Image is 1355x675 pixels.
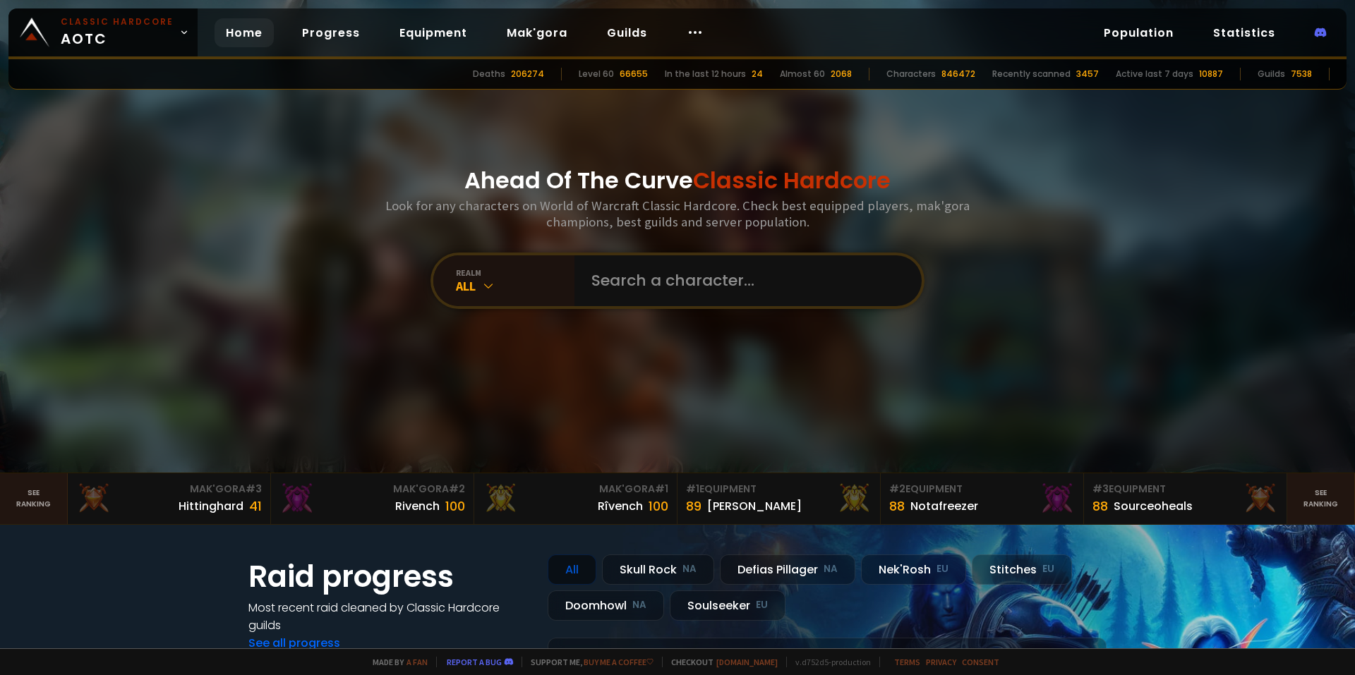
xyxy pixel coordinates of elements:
small: NA [824,562,838,576]
div: 846472 [941,68,975,80]
div: [PERSON_NAME] [707,497,802,515]
a: Classic HardcoreAOTC [8,8,198,56]
h4: Most recent raid cleaned by Classic Hardcore guilds [248,599,531,634]
div: All [456,278,574,294]
div: Mak'Gora [483,482,668,497]
a: Progress [291,18,371,47]
a: a month agozgpetri on godDefias Pillager8 /90 [548,638,1107,675]
small: NA [632,598,646,612]
span: # 3 [1092,482,1109,496]
a: Report a bug [447,657,502,667]
div: Mak'Gora [279,482,465,497]
div: 24 [752,68,763,80]
small: Classic Hardcore [61,16,174,28]
div: 3457 [1076,68,1099,80]
a: #3Equipment88Sourceoheals [1084,473,1287,524]
a: See all progress [248,635,340,651]
div: 88 [1092,497,1108,516]
div: Soulseeker [670,590,785,621]
a: Population [1092,18,1185,47]
span: AOTC [61,16,174,49]
a: [DOMAIN_NAME] [716,657,778,667]
small: EU [1042,562,1054,576]
div: 66655 [620,68,648,80]
a: Statistics [1202,18,1287,47]
small: EU [937,562,948,576]
div: Hittinghard [179,497,243,515]
div: Equipment [1092,482,1278,497]
div: Doomhowl [548,590,664,621]
a: Mak'gora [495,18,579,47]
span: # 1 [686,482,699,496]
div: Stitches [972,554,1072,585]
a: Mak'Gora#3Hittinghard41 [68,473,271,524]
div: Skull Rock [602,554,714,585]
h3: Look for any characters on World of Warcraft Classic Hardcore. Check best equipped players, mak'g... [380,197,975,230]
span: # 3 [246,482,262,496]
a: Mak'Gora#2Rivench100 [271,473,474,524]
a: Seeranking [1287,473,1355,524]
span: v. d752d5 - production [786,657,871,667]
div: Active last 7 days [1116,68,1193,80]
div: 7538 [1291,68,1312,80]
h1: Ahead Of The Curve [464,164,891,197]
div: 10887 [1199,68,1223,80]
div: 100 [649,497,668,516]
a: a fan [406,657,428,667]
div: Rîvench [598,497,643,515]
input: Search a character... [583,255,905,306]
div: 206274 [511,68,544,80]
div: 89 [686,497,701,516]
div: Rivench [395,497,440,515]
a: Mak'Gora#1Rîvench100 [474,473,677,524]
a: Equipment [388,18,478,47]
span: Checkout [662,657,778,667]
div: 100 [445,497,465,516]
a: #2Equipment88Notafreezer [881,473,1084,524]
a: Consent [962,657,999,667]
div: 88 [889,497,905,516]
div: Equipment [686,482,872,497]
a: Home [215,18,274,47]
span: # 2 [449,482,465,496]
h1: Raid progress [248,554,531,599]
div: Mak'Gora [76,482,262,497]
span: # 2 [889,482,905,496]
a: Buy me a coffee [584,657,654,667]
div: Nek'Rosh [861,554,966,585]
div: Level 60 [579,68,614,80]
a: Terms [894,657,920,667]
div: Guilds [1258,68,1285,80]
div: Equipment [889,482,1075,497]
a: Privacy [926,657,956,667]
span: # 1 [655,482,668,496]
span: Support me, [522,657,654,667]
div: realm [456,267,574,278]
div: Notafreezer [910,497,978,515]
div: Characters [886,68,936,80]
div: 41 [249,497,262,516]
small: NA [682,562,697,576]
div: All [548,554,596,585]
a: #1Equipment89[PERSON_NAME] [677,473,881,524]
span: Made by [364,657,428,667]
div: 2068 [831,68,852,80]
div: Defias Pillager [720,554,855,585]
div: Recently scanned [992,68,1071,80]
a: Guilds [596,18,658,47]
div: Deaths [473,68,505,80]
span: Classic Hardcore [693,164,891,196]
div: Almost 60 [780,68,825,80]
small: EU [756,598,768,612]
div: In the last 12 hours [665,68,746,80]
div: Sourceoheals [1114,497,1193,515]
